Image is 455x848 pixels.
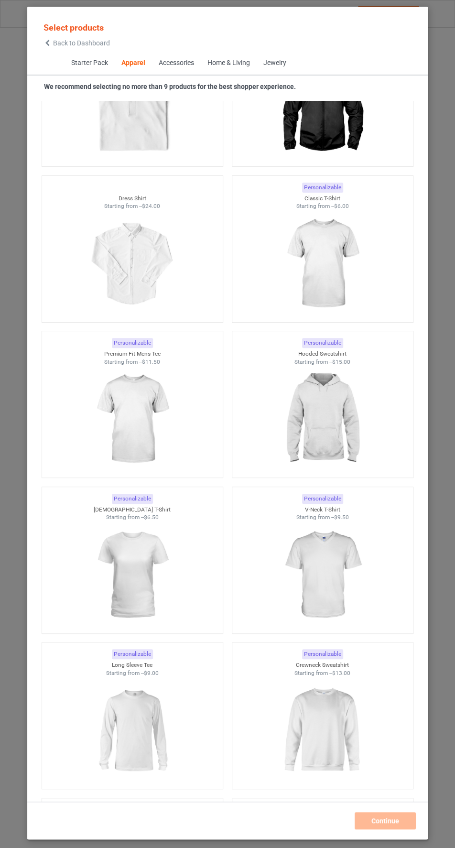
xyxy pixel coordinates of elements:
div: Personalizable [302,649,343,659]
div: Starting from -- [42,513,223,522]
span: $13.00 [332,670,350,676]
div: Starting from -- [42,202,223,210]
div: Classic T-Shirt [232,195,413,203]
div: Starting from -- [232,669,413,677]
div: Crewneck Sweatshirt [232,661,413,669]
img: regular.jpg [89,522,175,629]
img: regular.jpg [280,366,365,473]
span: $6.00 [334,203,349,209]
div: Dress Shirt [42,195,223,203]
div: V-Neck T-Shirt [232,506,413,514]
span: Select products [43,22,104,33]
div: Personalizable [112,494,153,504]
img: regular.jpg [89,210,175,317]
img: regular.jpg [280,522,365,629]
img: regular.jpg [89,366,175,473]
img: regular.jpg [280,677,365,784]
div: Home & Living [208,58,250,68]
span: Starter Pack [65,52,115,75]
span: $9.00 [144,670,159,676]
strong: We recommend selecting no more than 9 products for the best shopper experience. [44,83,296,90]
span: $6.50 [144,514,159,521]
div: Personalizable [302,183,343,193]
span: $24.00 [142,203,161,209]
img: regular.jpg [280,54,365,162]
div: Starting from -- [232,513,413,522]
div: Starting from -- [42,669,223,677]
div: Personalizable [302,338,343,348]
div: Apparel [122,58,146,68]
img: regular.jpg [89,54,175,162]
div: Starting from -- [232,202,413,210]
div: Jewelry [264,58,287,68]
span: $15.00 [332,359,350,365]
div: Personalizable [112,338,153,348]
img: regular.jpg [89,677,175,784]
div: [DEMOGRAPHIC_DATA] T-Shirt [42,506,223,514]
span: $9.50 [334,514,349,521]
div: Premium Fit Mens Tee [42,350,223,358]
div: Personalizable [112,649,153,659]
div: Accessories [159,58,195,68]
div: Long Sleeve Tee [42,661,223,669]
span: $11.50 [142,359,161,365]
div: Starting from -- [42,358,223,366]
div: Starting from -- [232,358,413,366]
img: regular.jpg [280,210,365,317]
div: Personalizable [302,494,343,504]
div: Hooded Sweatshirt [232,350,413,358]
span: Back to Dashboard [53,39,110,47]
